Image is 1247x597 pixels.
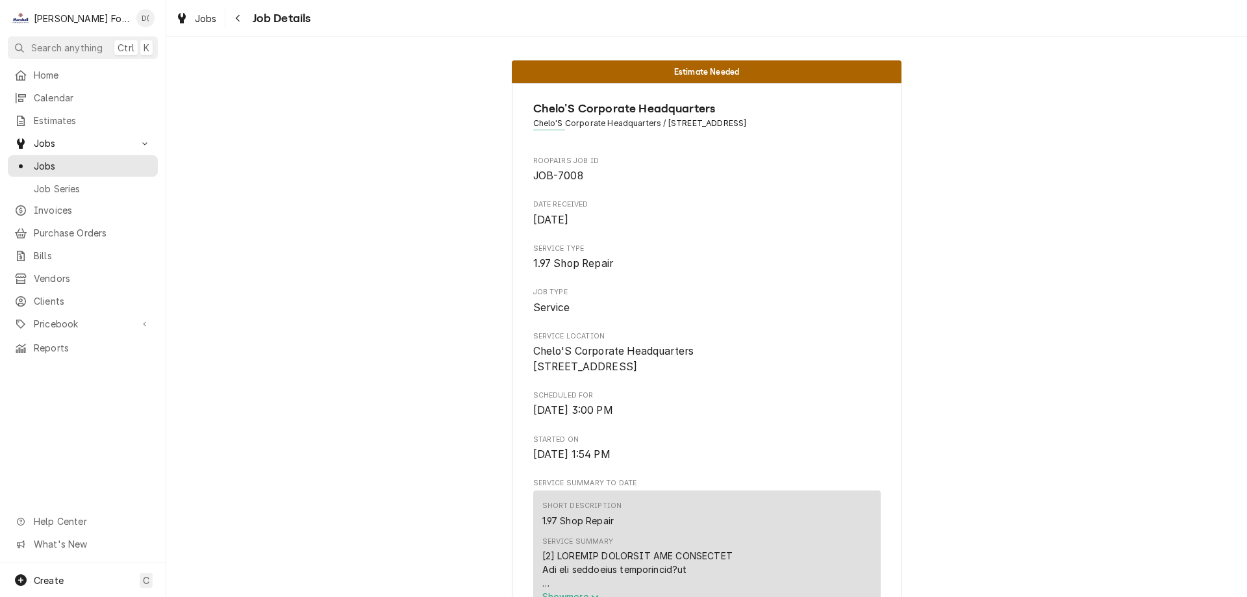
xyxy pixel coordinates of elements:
a: Go to Help Center [8,511,158,532]
span: Vendors [34,272,151,285]
span: Estimates [34,114,151,127]
a: Reports [8,337,158,359]
a: Invoices [8,199,158,221]
span: Started On [533,447,881,463]
a: Clients [8,290,158,312]
span: Jobs [195,12,217,25]
a: Bills [8,245,158,266]
span: Search anything [31,41,103,55]
span: Service Type [533,256,881,272]
a: Jobs [170,8,222,29]
div: [2] LOREMIP DOLORSIT AME CONSECTET Adi eli seddoeius temporincid?ut Labo etdol mag ali enim ad mi... [542,549,872,590]
span: Clients [34,294,151,308]
span: Job Series [34,182,151,196]
a: Calendar [8,87,158,108]
span: Help Center [34,514,150,528]
div: Date Received [533,199,881,227]
span: Bills [34,249,151,262]
span: Jobs [34,159,151,173]
div: Service Summary [542,537,613,547]
div: Started On [533,435,881,463]
span: Pricebook [34,317,132,331]
span: Service Location [533,344,881,374]
div: Scheduled For [533,390,881,418]
div: Short Description [542,501,622,511]
span: Date Received [533,212,881,228]
span: Service Location [533,331,881,342]
span: Home [34,68,151,82]
span: Estimate Needed [674,68,739,76]
a: Estimates [8,110,158,131]
span: Create [34,575,64,586]
span: What's New [34,537,150,551]
span: Roopairs Job ID [533,156,881,166]
div: Service Type [533,244,881,272]
span: Chelo'S Corporate Headquarters [STREET_ADDRESS] [533,345,694,373]
span: JOB-7008 [533,170,583,182]
a: Go to Jobs [8,133,158,154]
button: Search anythingCtrlK [8,36,158,59]
div: Job Type [533,287,881,315]
a: Purchase Orders [8,222,158,244]
span: Calendar [34,91,151,105]
span: Address [533,118,881,129]
span: Date Received [533,199,881,210]
span: Scheduled For [533,403,881,418]
button: Navigate back [228,8,249,29]
a: Go to What's New [8,533,158,555]
div: D( [136,9,155,27]
a: Go to Pricebook [8,313,158,335]
span: Jobs [34,136,132,150]
div: Marshall Food Equipment Service's Avatar [12,9,30,27]
div: Service Location [533,331,881,375]
span: Service [533,301,570,314]
div: M [12,9,30,27]
span: Job Details [249,10,311,27]
span: Job Type [533,287,881,298]
span: Roopairs Job ID [533,168,881,184]
span: Invoices [34,203,151,217]
a: Vendors [8,268,158,289]
span: Service Summary To Date [533,478,881,489]
span: Job Type [533,300,881,316]
span: Service Type [533,244,881,254]
a: Job Series [8,178,158,199]
span: C [143,574,149,587]
span: Ctrl [118,41,134,55]
span: Name [533,100,881,118]
span: [DATE] [533,214,569,226]
div: [PERSON_NAME] Food Equipment Service [34,12,129,25]
div: Client Information [533,100,881,140]
div: Status [512,60,901,83]
span: [DATE] 3:00 PM [533,404,613,416]
a: Home [8,64,158,86]
span: K [144,41,149,55]
div: 1.97 Shop Repair [542,514,614,527]
span: Reports [34,341,151,355]
a: Jobs [8,155,158,177]
span: Scheduled For [533,390,881,401]
div: Derek Testa (81)'s Avatar [136,9,155,27]
span: [DATE] 1:54 PM [533,448,611,461]
span: Purchase Orders [34,226,151,240]
span: 1.97 Shop Repair [533,257,614,270]
div: Roopairs Job ID [533,156,881,184]
span: Started On [533,435,881,445]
